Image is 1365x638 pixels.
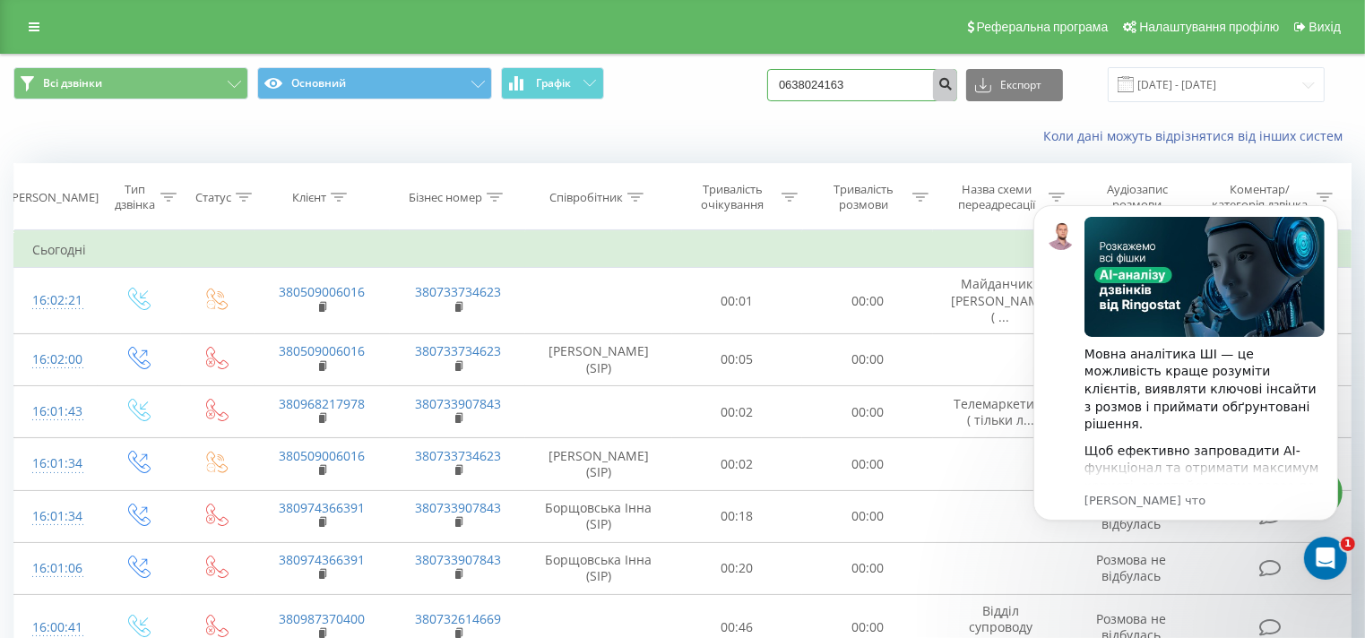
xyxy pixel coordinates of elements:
[1304,537,1347,580] iframe: Intercom live chat
[672,542,803,594] td: 00:20
[1341,537,1355,551] span: 1
[279,342,365,359] a: 380509006016
[279,499,365,516] a: 380974366391
[14,232,1352,268] td: Сьогодні
[32,446,80,481] div: 16:01:34
[279,447,365,464] a: 380509006016
[525,490,671,542] td: Борщовська Інна (SIP)
[415,610,501,627] a: 380732614669
[818,182,908,212] div: Тривалість розмови
[977,20,1109,34] span: Реферальна програма
[802,490,933,542] td: 00:00
[8,190,99,205] div: [PERSON_NAME]
[672,438,803,490] td: 00:02
[43,76,102,91] span: Всі дзвінки
[501,67,604,99] button: Графік
[802,268,933,334] td: 00:00
[415,283,501,300] a: 380733734623
[688,182,778,212] div: Тривалість очікування
[767,69,957,101] input: Пошук за номером
[949,182,1044,212] div: Назва схеми переадресації
[802,542,933,594] td: 00:00
[802,333,933,385] td: 00:00
[409,190,482,205] div: Бізнес номер
[1006,178,1365,590] iframe: Intercom notifications сообщение
[966,69,1063,101] button: Експорт
[1139,20,1279,34] span: Налаштування профілю
[279,395,365,412] a: 380968217978
[1309,20,1341,34] span: Вихід
[32,283,80,318] div: 16:02:21
[672,268,803,334] td: 00:01
[802,438,933,490] td: 00:00
[32,499,80,534] div: 16:01:34
[415,395,501,412] a: 380733907843
[32,551,80,586] div: 16:01:06
[279,283,365,300] a: 380509006016
[1043,127,1352,144] a: Коли дані можуть відрізнятися вiд інших систем
[13,67,248,99] button: Всі дзвінки
[32,342,80,377] div: 16:02:00
[114,182,156,212] div: Тип дзвінка
[195,190,231,205] div: Статус
[279,610,365,627] a: 380987370400
[672,333,803,385] td: 00:05
[525,542,671,594] td: Борщовська Інна (SIP)
[292,190,326,205] div: Клієнт
[954,395,1048,428] span: Телемаркетинг ( тільки л...
[257,67,492,99] button: Основний
[672,386,803,438] td: 00:02
[415,447,501,464] a: 380733734623
[415,342,501,359] a: 380733734623
[951,275,1051,324] span: Майданчики [PERSON_NAME] ( ...
[525,438,671,490] td: [PERSON_NAME] (SIP)
[279,551,365,568] a: 380974366391
[536,77,571,90] span: Графік
[802,386,933,438] td: 00:00
[549,190,623,205] div: Співробітник
[415,499,501,516] a: 380733907843
[672,490,803,542] td: 00:18
[525,333,671,385] td: [PERSON_NAME] (SIP)
[415,551,501,568] a: 380733907843
[32,394,80,429] div: 16:01:43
